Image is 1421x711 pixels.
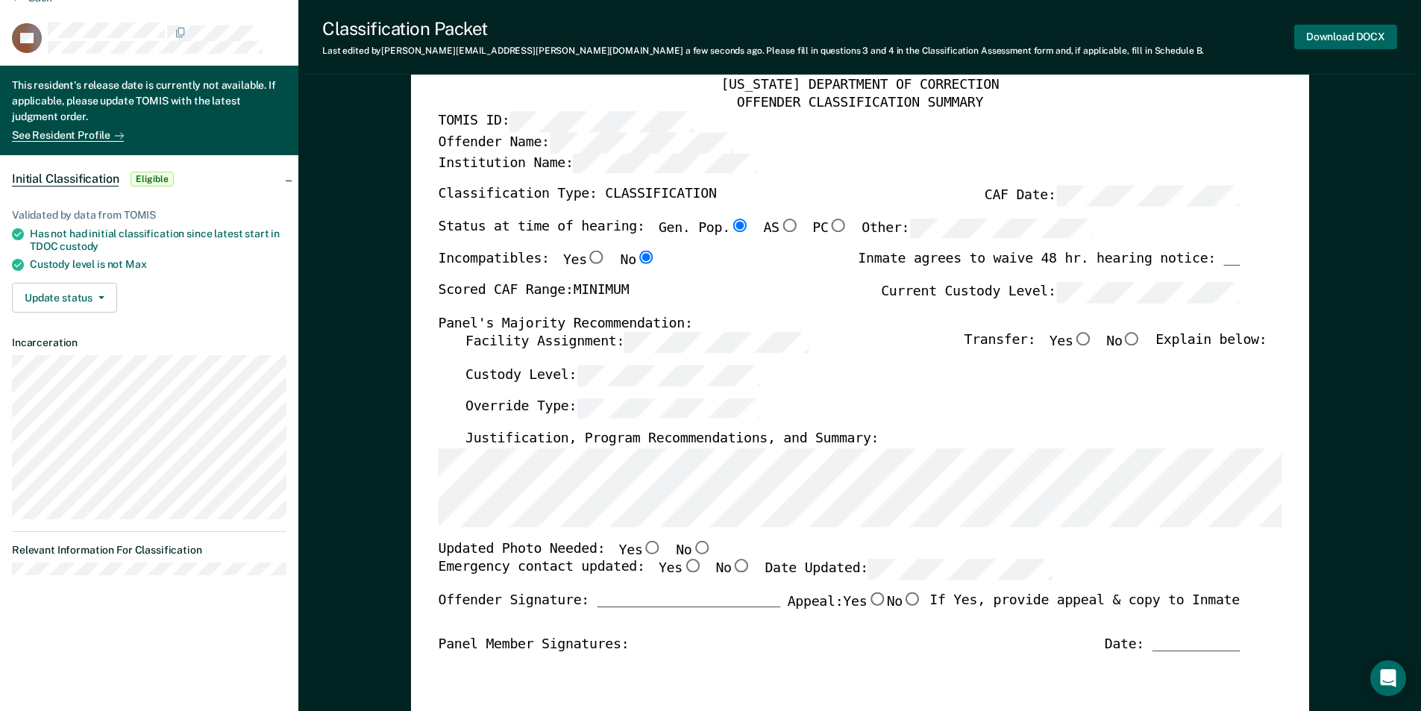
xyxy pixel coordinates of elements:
[438,186,716,207] label: Classification Type: CLASSIFICATION
[984,186,1239,207] label: CAF Date:
[686,46,762,56] span: a few seconds ago
[438,112,693,133] label: TOMIS ID:
[131,172,173,187] span: Eligible
[577,366,760,386] input: Custody Level:
[12,283,117,313] button: Update status
[438,219,1093,251] div: Status at time of hearing:
[1294,25,1397,49] button: Download DOCX
[828,219,847,232] input: PC
[779,219,798,232] input: AS
[1370,660,1406,696] div: Open Intercom Messenger
[438,540,711,560] div: Updated Photo Needed:
[862,219,1093,239] label: Other:
[812,219,848,239] label: PC
[12,78,286,128] div: This resident's release date is currently not available. If applicable, please update TOMIS with ...
[1073,333,1092,346] input: Yes
[658,219,749,239] label: Gen. Pop.
[903,592,922,606] input: No
[763,219,799,239] label: AS
[858,251,1240,282] div: Inmate agrees to waive 48 hr. hearing notice: __
[1122,333,1141,346] input: No
[1055,186,1239,207] input: CAF Date:
[573,153,756,174] input: Institution Name:
[465,333,807,354] label: Facility Assignment:
[438,282,629,303] label: Scored CAF Range: MINIMUM
[577,398,760,419] input: Override Type:
[322,46,1204,56] div: Last edited by [PERSON_NAME][EMAIL_ADDRESS][PERSON_NAME][DOMAIN_NAME] . Please fill in questions ...
[12,172,119,187] span: Initial Classification
[731,560,750,573] input: No
[624,333,808,354] input: Facility Assignment:
[438,133,733,154] label: Offender Name:
[438,251,656,282] div: Incompatibles:
[509,112,693,133] input: TOMIS ID:
[465,430,878,448] label: Justification, Program Recommendations, and Summary:
[438,636,629,654] div: Panel Member Signatures:
[12,129,124,142] a: See Resident Profile
[12,336,286,349] dt: Incarceration
[12,209,286,222] div: Validated by data from TOMIS
[787,592,922,624] label: Appeal:
[12,544,286,557] dt: Relevant Information For Classification
[620,251,656,270] label: No
[1104,636,1239,654] div: Date: ___________
[881,282,1240,303] label: Current Custody Level:
[438,592,1239,636] div: Offender Signature: _______________________ If Yes, provide appeal & copy to Inmate
[60,240,98,252] span: custody
[909,219,1093,239] input: Other:
[658,560,701,580] label: Yes
[438,94,1282,112] div: OFFENDER CLASSIFICATION SUMMARY
[691,540,711,554] input: No
[465,398,760,419] label: Override Type:
[586,251,606,264] input: Yes
[618,540,662,560] label: Yes
[868,560,1051,580] input: Date Updated:
[438,153,756,174] label: Institution Name:
[322,18,1204,40] div: Classification Packet
[30,228,286,253] div: Has not had initial classification since latest start in TDOC
[676,540,712,560] label: No
[636,251,655,264] input: No
[682,560,701,573] input: Yes
[438,77,1282,95] div: [US_STATE] DEPARTMENT OF CORRECTION
[867,592,886,606] input: Yes
[765,560,1052,580] label: Date Updated:
[562,251,606,270] label: Yes
[843,592,886,612] label: Yes
[642,540,662,554] input: Yes
[730,219,749,232] input: Gen. Pop.
[125,258,147,270] span: Max
[1106,333,1142,354] label: No
[465,366,760,386] label: Custody Level:
[1049,333,1092,354] label: Yes
[438,560,1052,592] div: Emergency contact updated:
[886,592,922,612] label: No
[30,258,286,271] div: Custody level is not
[964,333,1267,366] div: Transfer: Explain below:
[438,315,1239,333] div: Panel's Majority Recommendation:
[715,560,751,580] label: No
[549,133,733,154] input: Offender Name:
[1055,282,1239,303] input: Current Custody Level:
